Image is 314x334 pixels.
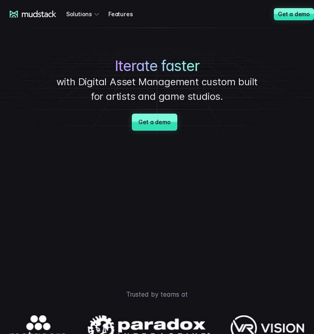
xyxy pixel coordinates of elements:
div: Solutions [66,6,102,22]
a: Get a demo [274,8,314,20]
a: mudstack logo [10,11,56,18]
a: Features [108,6,142,22]
p: with Digital Asset Management custom built for artists and game studios. [52,75,262,104]
a: Get a demo [132,114,177,131]
span: Iterate faster [115,57,200,75]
